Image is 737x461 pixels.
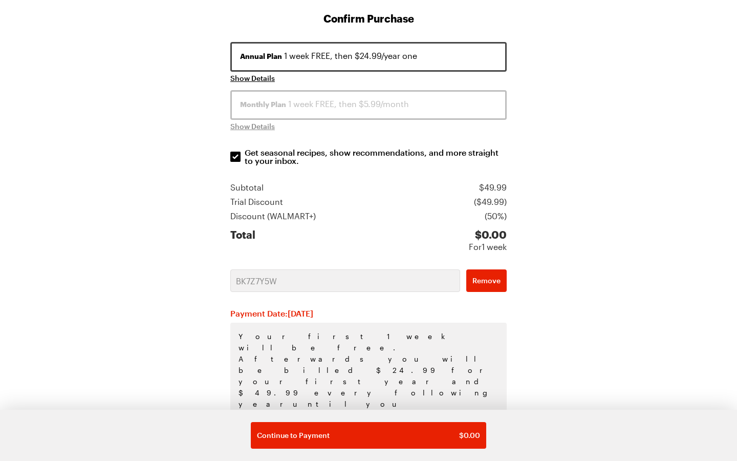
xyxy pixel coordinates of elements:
div: Discount ( WALMART+ ) [230,210,316,222]
div: 1 week FREE, then $5.99/month [240,98,497,110]
span: Remove [472,276,501,286]
input: Get seasonal recipes, show recommendations, and more straight to your inbox. [230,152,241,162]
div: $ 0.00 [469,228,507,241]
button: Monthly Plan 1 week FREE, then $5.99/month [230,90,507,120]
div: Subtotal [230,181,264,194]
p: Get seasonal recipes, show recommendations, and more straight to your inbox. [245,149,508,165]
h2: Payment Date: [DATE] [230,308,507,319]
span: Continue to Payment [257,430,330,441]
div: $ 49.99 [479,181,507,194]
button: Annual Plan 1 week FREE, then $24.99/year one [230,42,507,72]
h1: Confirm Purchase [230,11,507,26]
button: Show Details [230,73,275,83]
span: Annual Plan [240,51,282,61]
div: ($ 49.99 ) [474,196,507,208]
span: Monthly Plan [240,99,286,110]
input: Promo Code [230,269,460,292]
div: For 1 week [469,241,507,253]
button: Continue to Payment$0.00 [251,422,486,449]
span: Show Details [230,121,275,132]
button: Remove [466,269,507,292]
div: Total [230,228,255,253]
div: 1 week FREE, then $24.99/year one [240,50,497,62]
div: ( 50% ) [485,210,507,222]
span: $ 0.00 [459,430,480,441]
div: Trial Discount [230,196,283,208]
section: Price summary [230,181,507,253]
